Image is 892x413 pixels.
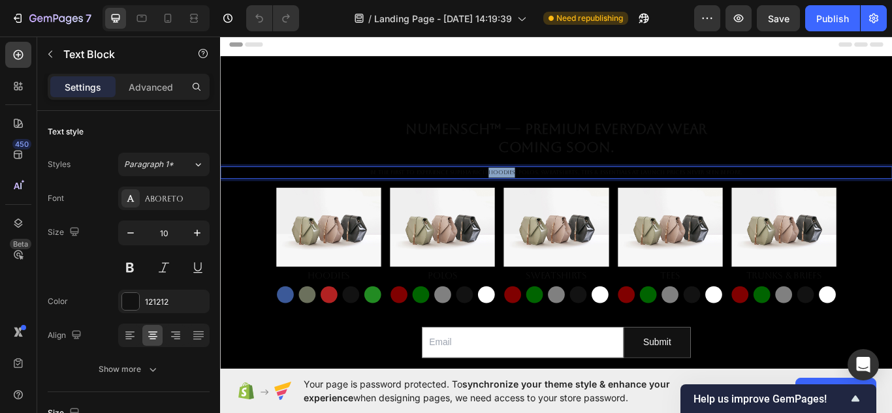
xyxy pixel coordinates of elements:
[757,5,800,31] button: Save
[433,295,453,314] button: Button
[91,295,111,314] button: Button
[275,295,295,314] button: Button
[48,327,84,344] div: Align
[816,12,849,25] div: Publish
[565,295,585,314] button: Button
[199,273,319,292] p: Polos
[489,295,509,314] button: Button
[48,224,82,241] div: Size
[246,5,299,31] div: Undo/Redo
[304,377,721,405] span: Your page is password protected. To when designing pages, we need access to your store password.
[622,295,641,314] button: Button
[464,295,483,314] button: Button
[235,343,470,378] input: Email
[357,295,376,314] button: Button
[249,295,269,314] button: Button
[1,157,782,168] p: Be the first to experience Supima-rich hoodies, polos, sweatshirts, tees & essentials at launch p...
[63,46,174,62] p: Text Block
[330,180,453,271] img: image_demo.jpg
[198,180,320,271] img: image_demo.jpg
[124,159,174,170] span: Paragraph 1*
[597,273,717,292] p: Trunks & Briefs
[199,295,218,314] button: Button
[596,180,718,271] img: image_demo.jpg
[48,192,64,204] div: Font
[224,295,244,314] button: Button
[693,393,848,405] span: Help us improve GemPages!
[5,5,97,31] button: 7
[848,349,879,380] div: Open Intercom Messenger
[698,295,718,314] button: Button
[673,295,692,314] button: Button
[596,295,616,314] button: Button
[65,80,101,94] p: Settings
[540,295,560,314] button: Button
[325,123,460,142] strong: Coming Soon.
[118,153,210,176] button: Paragraph 1*
[493,351,526,370] div: Submit
[48,126,84,138] div: Text style
[331,295,351,314] button: Button
[168,295,187,314] button: Button
[693,391,863,406] button: Show survey - Help us improve GemPages!
[471,343,548,378] button: Submit
[332,273,451,292] p: Sweatshirts
[65,180,187,271] img: image_demo.jpg
[805,5,860,31] button: Publish
[48,159,71,170] div: Styles
[48,358,210,381] button: Show more
[368,12,372,25] span: /
[374,12,512,25] span: Landing Page - [DATE] 14:19:39
[145,193,206,205] div: Aboreto
[86,10,91,26] p: 7
[304,378,670,403] span: synchronize your theme style & enhance your experience
[382,295,402,314] button: Button
[515,295,534,314] button: Button
[67,273,186,292] p: Hoodies
[768,13,789,24] span: Save
[407,295,427,314] button: Button
[10,239,31,249] div: Beta
[1,101,782,144] p: NuMENSCH™ — Premium Everyday Wear
[48,296,68,307] div: Color
[117,295,136,314] button: Button
[220,33,892,372] iframe: Design area
[99,363,159,376] div: Show more
[129,80,173,94] p: Advanced
[145,296,206,308] div: 121212
[142,295,162,314] button: Button
[556,12,623,24] span: Need republishing
[300,295,320,314] button: Button
[465,273,584,292] p: Tees
[795,378,876,404] button: Allow access
[12,139,31,149] div: 450
[647,295,667,314] button: Button
[464,180,586,271] img: image_demo.jpg
[66,295,86,314] button: Button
